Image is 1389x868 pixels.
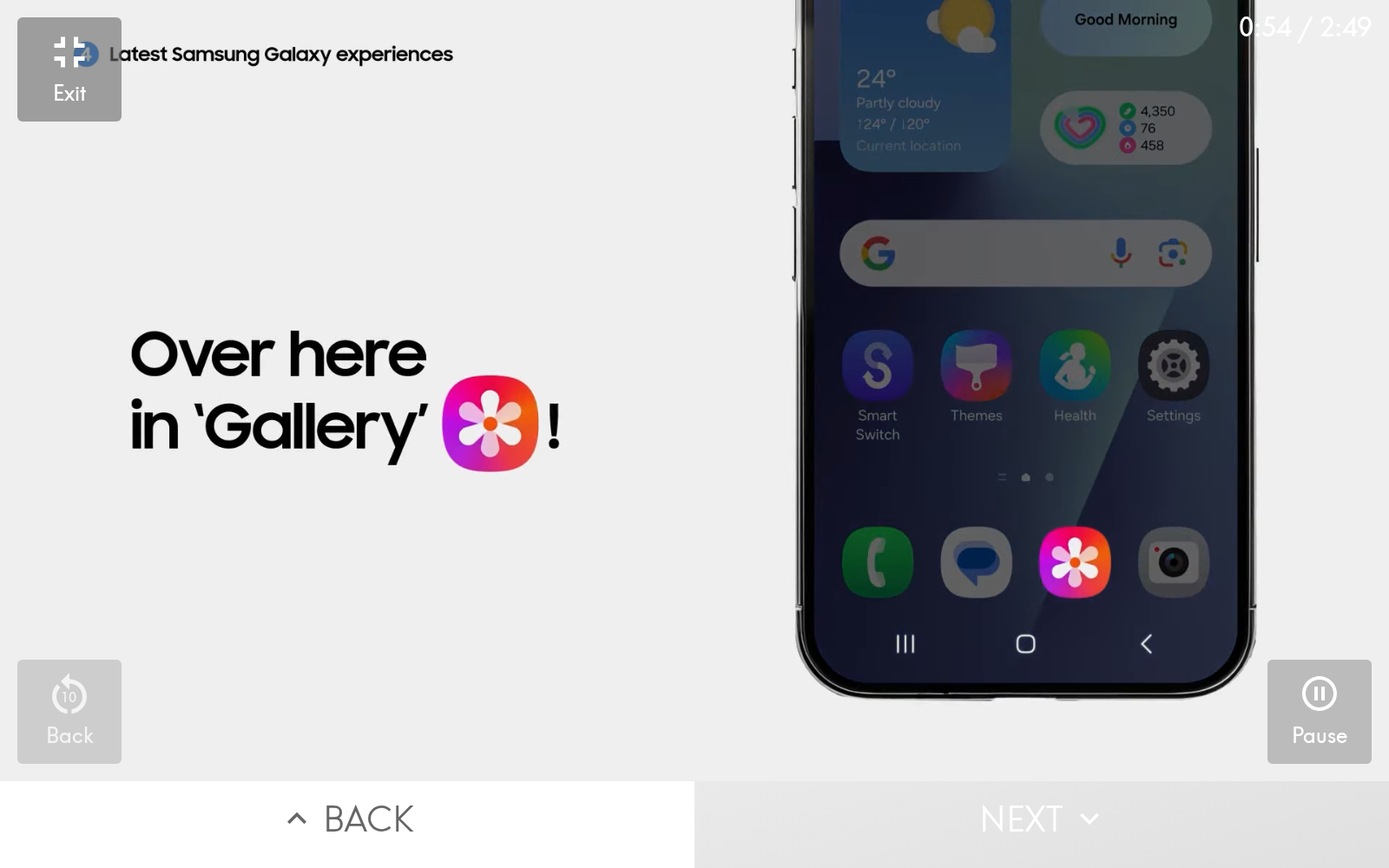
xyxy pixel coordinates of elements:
button: Exit [17,17,122,122]
h5: Back [46,721,94,751]
p: 10 [61,687,76,707]
button: Pause [1267,660,1372,764]
div: 0:54 / 2:49 [1239,9,1372,45]
button: 10Back [17,660,122,764]
h5: Pause [1292,721,1347,751]
h5: Exit [53,79,86,108]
